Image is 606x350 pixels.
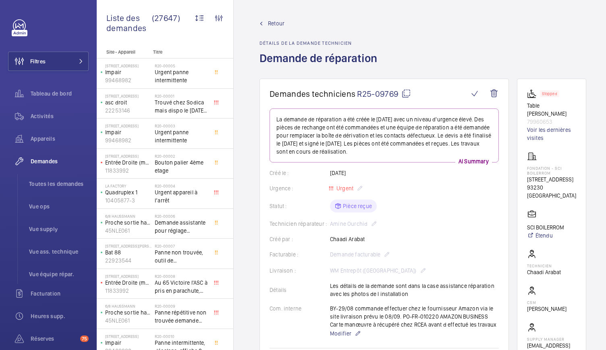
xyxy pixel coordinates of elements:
span: Filtres [30,57,46,65]
a: Étendu [527,231,564,240]
h2: R20-00006 [155,214,208,219]
a: Voir les dernières visites [527,126,576,142]
span: Urgent appareil à l’arrêt [155,188,208,204]
span: R25-09769 [357,89,411,99]
p: Table [PERSON_NAME] [527,102,576,118]
h2: R20-00001 [155,94,208,98]
span: Demandes techniciens [270,89,355,99]
h2: R20-00005 [155,63,208,68]
p: 11833992 [105,287,151,295]
p: Entrée Droite (monte-charge) [105,158,151,167]
p: [STREET_ADDRESS] [105,94,151,98]
button: Filtres [8,52,89,71]
span: Demande assistante pour réglage d'opérateurs porte cabine double accès [155,219,208,235]
p: La demande de réparation a été créée le [DATE] avec un niveau d'urgence élevé. Des pièces de rech... [276,115,492,156]
p: La Factory [105,183,151,188]
h2: R20-00004 [155,183,208,188]
p: Impair [105,339,151,347]
p: Proche sortie hall Pelletier [105,219,151,227]
p: 6/8 Haussmann [105,304,151,308]
img: platform_lift.svg [527,89,540,98]
span: Modifier [330,329,351,337]
p: Quadruplex 1 [105,188,151,196]
p: AI Summary [455,157,492,165]
h2: R20-00002 [155,154,208,158]
p: Entrée Droite (monte-charge) [105,279,151,287]
p: Impair [105,68,151,76]
span: Bouton palier 4ème etage [155,158,208,175]
span: 75 [80,335,89,342]
p: [STREET_ADDRESS] [105,63,151,68]
p: [STREET_ADDRESS] [105,274,151,279]
span: Au 65 Victoire l'ASC à pris en parachute, toutes les sécu coupé, il est au 3 ème, asc sans machin... [155,279,208,295]
p: 93230 [GEOGRAPHIC_DATA] [527,183,576,200]
p: 79960653 [527,118,576,126]
p: Site - Appareil [97,49,150,55]
p: 99468982 [105,76,151,84]
p: 22923544 [105,256,151,265]
span: Heures supp. [31,312,89,320]
p: 6/8 Haussmann [105,214,151,219]
span: Facturation [31,290,89,298]
span: Vue ops [29,202,89,210]
span: Panne non trouvée, outil de déverouillouge impératif pour le diagnostic [155,248,208,265]
p: 45NLE061 [105,227,151,235]
span: Urgent panne intermittente [155,128,208,144]
p: [STREET_ADDRESS] [527,175,576,183]
span: Activités [31,112,89,120]
span: Tableau de bord [31,90,89,98]
p: Proche sortie hall Pelletier [105,308,151,317]
span: Trouvé chez Sodica mais dispo le [DATE] [URL][DOMAIN_NAME] [155,98,208,115]
p: 22253146 [105,106,151,115]
span: Toutes les demandes [29,180,89,188]
p: Chaadi Arabat [527,268,561,276]
span: Retour [268,19,284,27]
p: Supply manager [527,337,576,342]
span: Vue équipe répar. [29,270,89,278]
h2: R20-00010 [155,334,208,339]
p: 11833992 [105,167,151,175]
p: Bat 88 [105,248,151,256]
h2: R20-00009 [155,304,208,308]
p: Impair [105,128,151,136]
p: Titre [153,49,206,55]
p: SCI BOILERROM [527,223,564,231]
h2: R20-00003 [155,123,208,128]
p: asc droit [105,98,151,106]
h1: Demande de réparation [259,51,382,79]
span: Urgent panne intermittente [155,68,208,84]
p: 45NLE061 [105,317,151,325]
span: Appareils [31,135,89,143]
p: Fondation - SCI BOILERROM [527,166,576,175]
p: 99468982 [105,136,151,144]
p: [STREET_ADDRESS] [105,334,151,339]
span: Demandes [31,157,89,165]
p: 10405877-3 [105,196,151,204]
h2: R20-00007 [155,244,208,248]
p: Stopped [542,92,557,95]
p: [STREET_ADDRESS][PERSON_NAME] [105,244,151,248]
p: [STREET_ADDRESS] [105,123,151,128]
span: Vue ass. technique [29,248,89,256]
p: [STREET_ADDRESS] [105,154,151,158]
span: Liste des demandes [106,13,152,33]
span: Panne répétitive non trouvée demande assistance expert technique [155,308,208,325]
p: [PERSON_NAME] [527,305,567,313]
p: CSM [527,300,567,305]
p: Technicien [527,263,561,268]
span: Vue supply [29,225,89,233]
h2: R20-00008 [155,274,208,279]
span: Réserves [31,335,77,343]
h2: Détails de la demande technicien [259,40,382,46]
